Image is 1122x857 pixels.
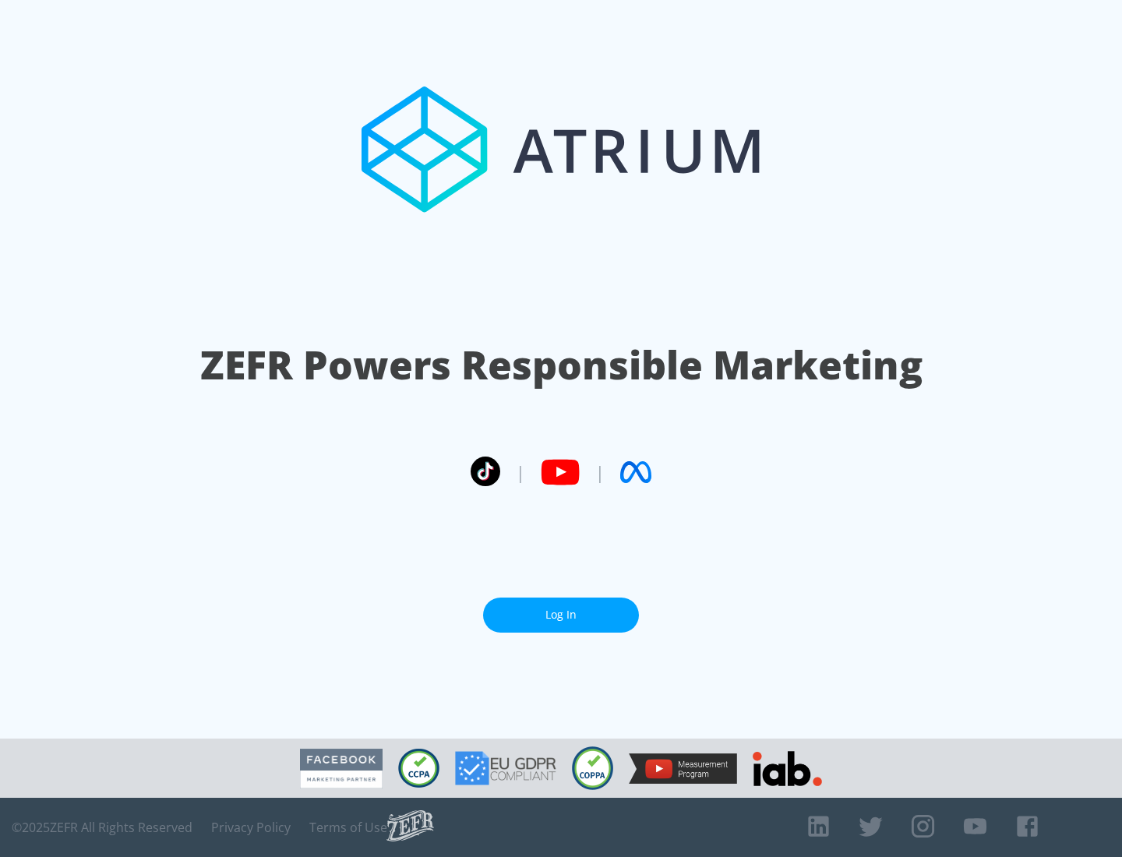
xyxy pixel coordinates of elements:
img: Facebook Marketing Partner [300,749,383,788]
img: YouTube Measurement Program [629,753,737,784]
a: Privacy Policy [211,820,291,835]
h1: ZEFR Powers Responsible Marketing [200,338,923,392]
img: CCPA Compliant [398,749,439,788]
img: COPPA Compliant [572,746,613,790]
a: Log In [483,598,639,633]
span: | [595,460,605,484]
a: Terms of Use [309,820,387,835]
img: IAB [753,751,822,786]
span: | [516,460,525,484]
span: © 2025 ZEFR All Rights Reserved [12,820,192,835]
img: GDPR Compliant [455,751,556,785]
